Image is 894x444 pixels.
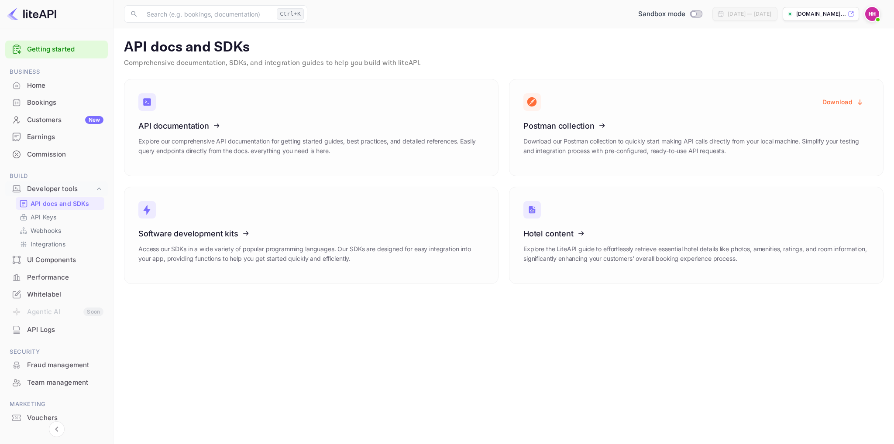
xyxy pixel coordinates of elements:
[5,41,108,58] div: Getting started
[5,77,108,93] a: Home
[5,146,108,162] a: Commission
[5,400,108,409] span: Marketing
[31,212,56,222] p: API Keys
[5,252,108,269] div: UI Components
[865,7,879,21] img: Henrik Hansen
[124,187,499,284] a: Software development kitsAccess our SDKs in a wide variety of popular programming languages. Our ...
[27,132,103,142] div: Earnings
[638,9,686,19] span: Sandbox mode
[635,9,706,19] div: Switch to Production mode
[5,374,108,390] a: Team management
[5,357,108,373] a: Fraud management
[509,187,884,284] a: Hotel contentExplore the LiteAPI guide to effortlessly retrieve essential hotel details like phot...
[85,116,103,124] div: New
[523,229,869,238] h3: Hotel content
[5,357,108,374] div: Fraud management
[5,129,108,146] div: Earnings
[817,93,869,110] button: Download
[138,244,484,263] p: Access our SDKs in a wide variety of popular programming languages. Our SDKs are designed for eas...
[5,112,108,129] div: CustomersNew
[27,360,103,370] div: Fraud management
[5,410,108,426] a: Vouchers
[27,115,103,125] div: Customers
[5,286,108,302] a: Whitelabel
[5,77,108,94] div: Home
[27,290,103,300] div: Whitelabel
[31,226,61,235] p: Webhooks
[27,413,103,423] div: Vouchers
[5,347,108,357] span: Security
[124,79,499,176] a: API documentationExplore our comprehensive API documentation for getting started guides, best pra...
[5,94,108,110] a: Bookings
[138,121,484,130] h3: API documentation
[523,244,869,263] p: Explore the LiteAPI guide to effortlessly retrieve essential hotel details like photos, amenities...
[124,58,884,68] p: Comprehensive documentation, SDKs, and integration guides to help you build with liteAPI.
[523,121,869,130] h3: Postman collection
[49,421,65,437] button: Collapse navigation
[5,67,108,77] span: Business
[5,146,108,163] div: Commission
[141,5,273,23] input: Search (e.g. bookings, documentation)
[7,7,56,21] img: LiteAPI logo
[27,273,103,283] div: Performance
[16,211,104,223] div: API Keys
[27,150,103,160] div: Commission
[5,374,108,391] div: Team management
[5,321,108,338] a: API Logs
[5,129,108,145] a: Earnings
[5,112,108,128] a: CustomersNew
[27,81,103,91] div: Home
[728,10,771,18] div: [DATE] — [DATE]
[138,137,484,156] p: Explore our comprehensive API documentation for getting started guides, best practices, and detai...
[19,239,101,249] a: Integrations
[5,410,108,427] div: Vouchers
[523,137,869,156] p: Download our Postman collection to quickly start making API calls directly from your local machin...
[124,39,884,56] p: API docs and SDKs
[5,171,108,181] span: Build
[27,325,103,335] div: API Logs
[5,94,108,111] div: Bookings
[27,98,103,108] div: Bookings
[31,199,89,208] p: API docs and SDKs
[16,224,104,237] div: Webhooks
[5,252,108,268] a: UI Components
[31,239,65,249] p: Integrations
[19,199,101,208] a: API docs and SDKs
[19,226,101,235] a: Webhooks
[27,184,95,194] div: Developer tools
[27,255,103,265] div: UI Components
[5,321,108,338] div: API Logs
[796,10,846,18] p: [DOMAIN_NAME]...
[16,197,104,210] div: API docs and SDKs
[5,181,108,197] div: Developer tools
[27,378,103,388] div: Team management
[5,269,108,285] a: Performance
[19,212,101,222] a: API Keys
[16,238,104,250] div: Integrations
[27,44,103,55] a: Getting started
[138,229,484,238] h3: Software development kits
[277,8,304,20] div: Ctrl+K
